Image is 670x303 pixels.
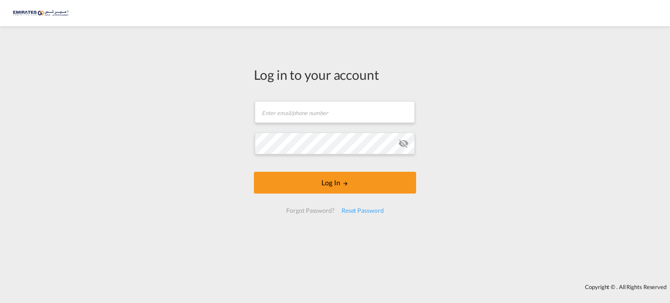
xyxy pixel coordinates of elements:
button: LOGIN [254,172,416,194]
div: Log in to your account [254,65,416,84]
img: c67187802a5a11ec94275b5db69a26e6.png [13,3,72,23]
div: Reset Password [338,203,387,218]
input: Enter email/phone number [255,101,415,123]
md-icon: icon-eye-off [398,138,409,149]
div: Forgot Password? [283,203,338,218]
